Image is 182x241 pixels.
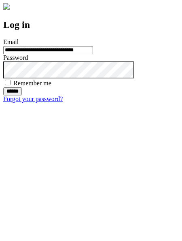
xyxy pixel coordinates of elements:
[3,54,28,61] label: Password
[3,19,179,30] h2: Log in
[3,3,10,10] img: logo-4e3dc11c47720685a147b03b5a06dd966a58ff35d612b21f08c02c0306f2b779.png
[13,80,51,87] label: Remember me
[3,38,19,45] label: Email
[3,95,63,102] a: Forgot your password?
